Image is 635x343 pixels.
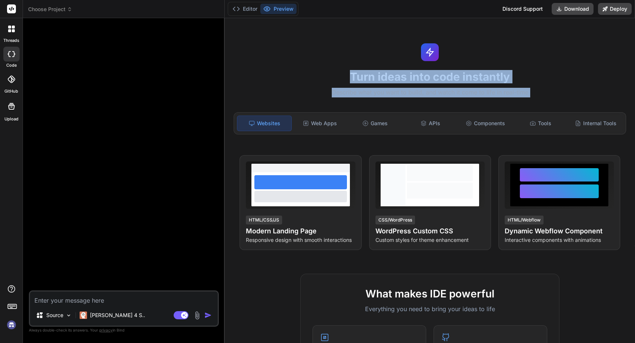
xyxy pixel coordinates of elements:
[404,116,457,131] div: APIs
[90,312,145,319] p: [PERSON_NAME] 4 S..
[80,312,87,319] img: Claude 4 Sonnet
[204,312,212,319] img: icon
[4,116,19,122] label: Upload
[193,311,201,320] img: attachment
[375,226,485,236] h4: WordPress Custom CSS
[498,3,547,15] div: Discord Support
[237,116,291,131] div: Websites
[246,236,355,244] p: Responsive design with smooth interactions
[28,6,72,13] span: Choose Project
[598,3,632,15] button: Deploy
[229,70,631,83] h1: Turn ideas into code instantly
[348,116,402,131] div: Games
[505,216,544,224] div: HTML/Webflow
[5,319,18,331] img: signin
[375,236,485,244] p: Custom styles for theme enhancement
[4,88,18,94] label: GitHub
[99,328,113,332] span: privacy
[514,116,568,131] div: Tools
[246,216,282,224] div: HTML/CSS/JS
[46,312,63,319] p: Source
[313,286,547,302] h2: What makes IDE powerful
[505,236,614,244] p: Interactive components with animations
[569,116,623,131] div: Internal Tools
[29,327,219,334] p: Always double-check its answers. Your in Bind
[293,116,347,131] div: Web Apps
[313,304,547,313] p: Everything you need to bring your ideas to life
[552,3,594,15] button: Download
[3,37,19,44] label: threads
[66,312,72,319] img: Pick Models
[459,116,512,131] div: Components
[260,4,297,14] button: Preview
[229,88,631,97] p: Describe what you want to build, and watch it come to life in real-time
[505,226,614,236] h4: Dynamic Webflow Component
[230,4,260,14] button: Editor
[246,226,355,236] h4: Modern Landing Page
[6,62,17,69] label: code
[375,216,415,224] div: CSS/WordPress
